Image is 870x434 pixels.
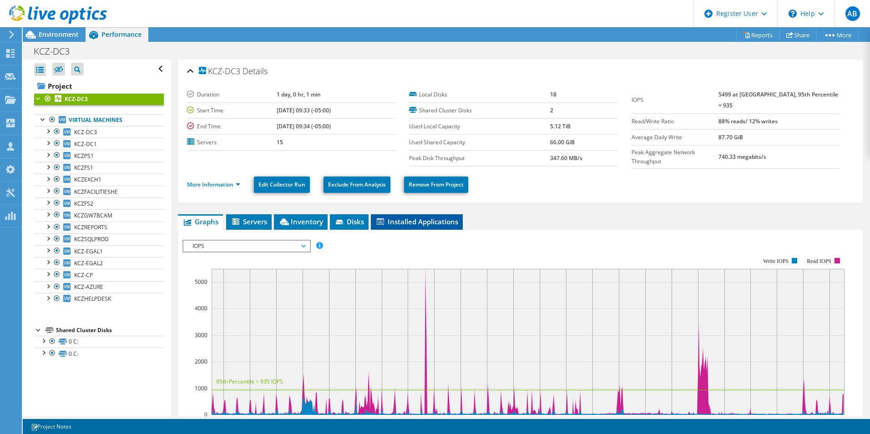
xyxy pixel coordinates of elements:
[195,384,207,392] text: 1000
[39,30,79,39] span: Environment
[101,30,142,39] span: Performance
[74,295,111,303] span: KCZHELPDESK
[34,233,164,245] a: KCZSQLPROD
[74,140,97,148] span: KCZ-DC1
[34,174,164,186] a: KCZEXCH1
[34,162,164,174] a: KCZFS1
[187,106,277,115] label: Start Time
[409,90,550,99] label: Local Disks
[195,304,207,312] text: 4000
[277,91,321,98] b: 1 day, 0 hr, 1 min
[779,28,817,42] a: Share
[34,222,164,233] a: KCZREPORTS
[375,217,458,226] span: Installed Applications
[34,336,164,348] a: 0 C:
[550,91,556,98] b: 18
[632,96,719,105] label: IOPS
[763,258,789,264] text: Write IOPS
[789,10,797,18] svg: \n
[254,177,310,193] a: Edit Collector Run
[34,79,164,93] a: Project
[74,247,103,255] span: KCZ-EGAL1
[231,217,267,226] span: Servers
[334,217,364,226] span: Disks
[277,122,331,130] b: [DATE] 09:34 (-05:00)
[34,186,164,197] a: KCZFACILITIESHE
[74,152,94,160] span: KCZPS1
[65,95,88,103] b: KCZ-DC3
[632,148,719,166] label: Peak Aggregate Network Throughput
[34,93,164,105] a: KCZ-DC3
[74,271,93,279] span: KCZ-CP
[34,197,164,209] a: KCZFS2
[56,325,164,336] div: Shared Cluster Disks
[550,122,571,130] b: 5.12 TiB
[216,378,283,385] text: 95th Percentile = 935 IOPS
[74,188,118,196] span: KCZFACILITIESHE
[34,293,164,305] a: KCZHELPDESK
[204,411,207,419] text: 0
[550,106,553,114] b: 2
[278,217,323,226] span: Inventory
[74,176,101,183] span: KCZEXCH1
[243,66,268,76] span: Details
[74,128,97,136] span: KCZ-DC3
[409,106,550,115] label: Shared Cluster Disks
[187,138,277,147] label: Servers
[718,133,743,141] b: 87.70 GiB
[277,106,331,114] b: [DATE] 09:33 (-05:00)
[188,241,305,252] span: IOPS
[409,154,550,163] label: Peak Disk Throughput
[632,133,719,142] label: Average Daily Write
[195,278,207,286] text: 5000
[277,138,283,146] b: 15
[187,90,277,99] label: Duration
[718,91,838,109] b: 5499 at [GEOGRAPHIC_DATA], 95th Percentile = 935
[199,67,240,76] span: KCZ-DC3
[34,114,164,126] a: Virtual Machines
[718,117,778,125] b: 88% reads/ 12% writes
[74,164,93,172] span: KCZFS1
[34,245,164,257] a: KCZ-EGAL1
[718,153,766,161] b: 740.33 megabits/s
[195,358,207,365] text: 2000
[816,28,859,42] a: More
[34,348,164,359] a: 0 C:
[34,209,164,221] a: KCZGW7BCAM
[324,177,390,193] a: Exclude From Analysis
[550,154,582,162] b: 347.60 MB/s
[34,138,164,150] a: KCZ-DC1
[845,6,860,21] span: AB
[409,138,550,147] label: Used Shared Capacity
[182,217,218,226] span: Graphs
[807,258,831,264] text: Read IOPS
[34,257,164,269] a: KCZ-EGAL2
[736,28,780,42] a: Reports
[195,331,207,339] text: 3000
[34,269,164,281] a: KCZ-CP
[187,122,277,131] label: End Time
[30,46,84,56] h1: KCZ-DC3
[550,138,575,146] b: 66.00 GiB
[34,126,164,138] a: KCZ-DC3
[74,200,93,207] span: KCZFS2
[404,177,468,193] a: Remove From Project
[74,283,103,291] span: KCZ-AZURE
[74,223,107,231] span: KCZREPORTS
[74,259,103,267] span: KCZ-EGAL2
[409,122,550,131] label: Used Local Capacity
[74,212,112,219] span: KCZGW7BCAM
[187,181,240,188] a: More Information
[74,235,109,243] span: KCZSQLPROD
[34,150,164,161] a: KCZPS1
[34,281,164,293] a: KCZ-AZURE
[632,117,719,126] label: Read/Write Ratio
[25,421,78,432] a: Project Notes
